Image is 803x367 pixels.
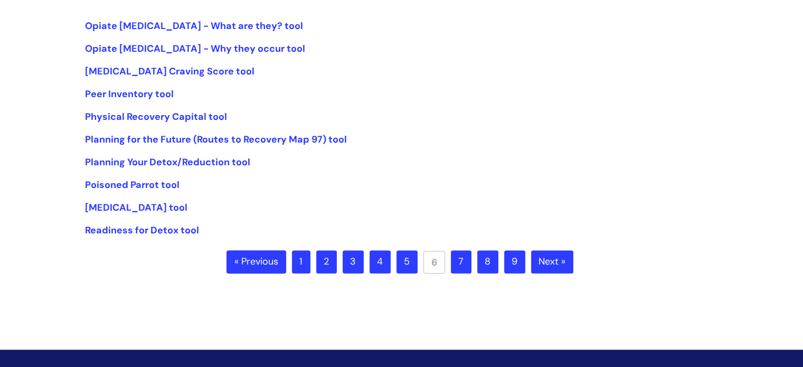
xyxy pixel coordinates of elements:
[85,133,347,146] a: Planning for the Future (Routes to Recovery Map 97) tool
[85,224,199,237] a: Readiness for Detox tool
[531,250,573,274] a: Next »
[316,250,337,274] a: 2
[477,250,498,274] a: 8
[85,110,227,123] a: Physical Recovery Capital tool
[85,88,174,100] a: Peer Inventory tool
[85,42,305,55] a: Opiate [MEDICAL_DATA] - Why they occur tool
[396,250,418,274] a: 5
[292,250,310,274] a: 1
[85,156,250,168] a: Planning Your Detox/Reduction tool
[423,251,445,274] a: 6
[370,250,391,274] a: 4
[85,201,187,214] a: [MEDICAL_DATA] tool
[85,65,254,78] a: [MEDICAL_DATA] Craving Score tool
[85,20,303,32] a: Opiate [MEDICAL_DATA] - What are they? tool
[85,178,180,191] a: Poisoned Parrot tool
[451,250,471,274] a: 7
[343,250,364,274] a: 3
[226,250,286,274] a: « Previous
[504,250,525,274] a: 9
